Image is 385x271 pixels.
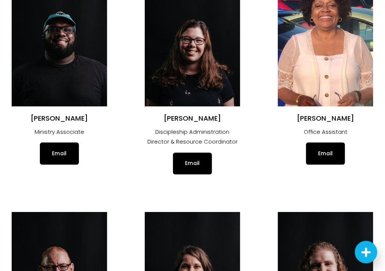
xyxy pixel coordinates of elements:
h2: [PERSON_NAME] [145,114,240,123]
a: Email [173,153,212,174]
a: Email [40,142,79,164]
h2: [PERSON_NAME] [278,114,373,123]
p: Ministry Associate [12,127,107,137]
p: Discipleship Administration Director & Resource Coordinator [145,127,240,147]
p: Office Assistant [278,127,373,137]
h2: [PERSON_NAME] [12,114,107,123]
a: Email [306,142,345,164]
